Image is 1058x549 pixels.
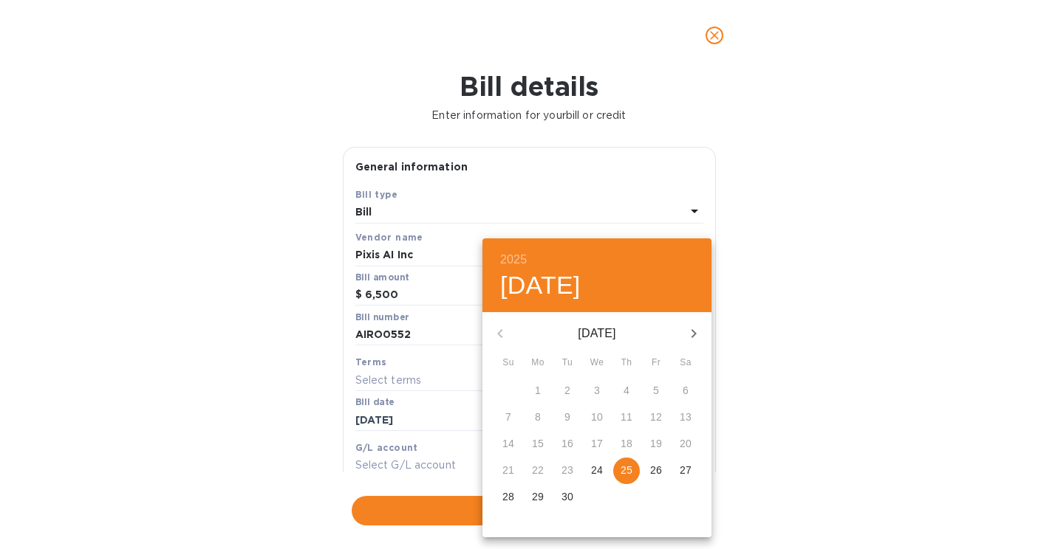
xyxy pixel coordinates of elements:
[650,463,662,477] p: 26
[502,489,514,504] p: 28
[562,489,573,504] p: 30
[554,356,581,370] span: Tu
[495,356,522,370] span: Su
[584,457,610,484] button: 24
[621,463,632,477] p: 25
[613,356,640,370] span: Th
[554,484,581,511] button: 30
[672,457,699,484] button: 27
[518,325,676,342] p: [DATE]
[500,249,527,270] button: 2025
[591,463,603,477] p: 24
[643,356,669,370] span: Fr
[495,484,522,511] button: 28
[643,457,669,484] button: 26
[672,356,699,370] span: Sa
[680,463,692,477] p: 27
[525,356,551,370] span: Mo
[525,484,551,511] button: 29
[584,356,610,370] span: We
[532,489,544,504] p: 29
[613,457,640,484] button: 25
[500,270,581,301] button: [DATE]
